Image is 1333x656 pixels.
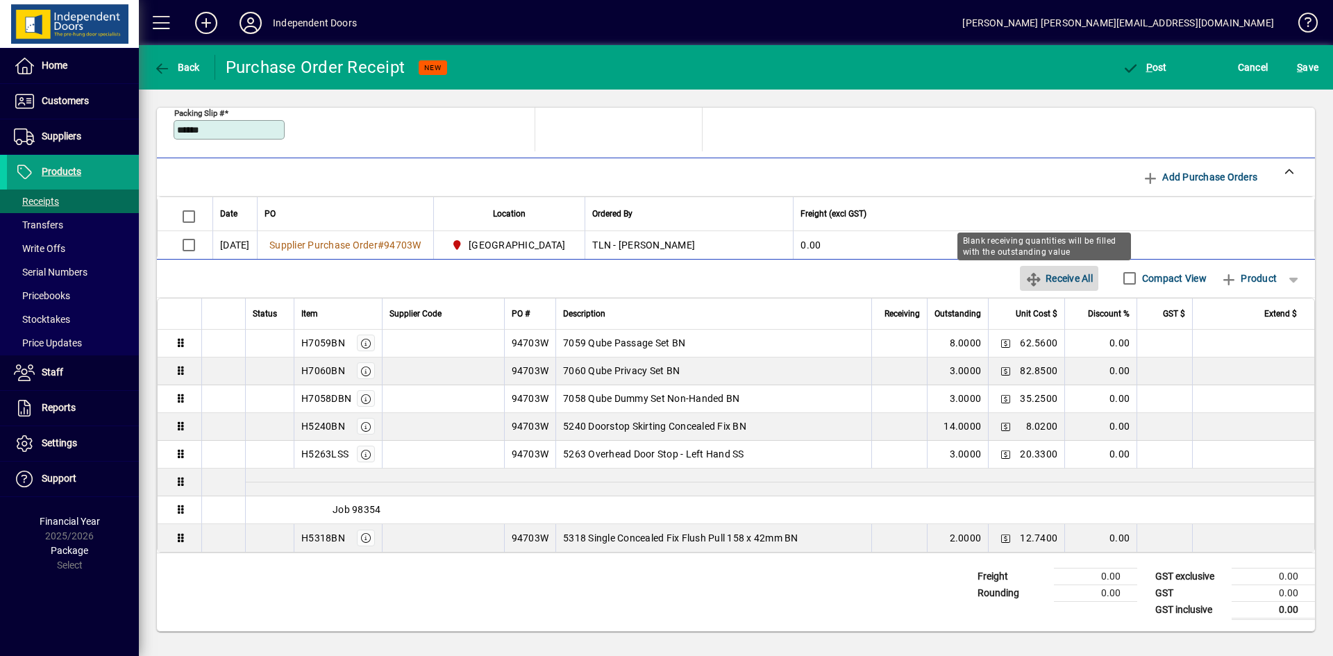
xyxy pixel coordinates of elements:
div: H5318BN [301,531,345,545]
td: 0.00 [1064,524,1137,552]
span: Support [42,473,76,484]
span: 35.2500 [1020,392,1057,405]
td: 0.00 [1232,584,1315,601]
span: Cancel [1238,56,1268,78]
span: ave [1297,56,1318,78]
button: Save [1293,55,1322,80]
span: Unit Cost $ [1016,306,1057,321]
td: 94703W [504,358,556,385]
div: [PERSON_NAME] [PERSON_NAME][EMAIL_ADDRESS][DOMAIN_NAME] [962,12,1274,34]
td: 7058 Qube Dummy Set Non-Handed BN [555,385,871,413]
td: 0.00 [1054,568,1137,584]
td: 7059 Qube Passage Set BN [555,330,871,358]
label: Compact View [1139,271,1207,285]
span: Ordered By [592,206,632,221]
span: P [1146,62,1152,73]
div: H5263LSS [301,447,349,461]
span: 82.8500 [1020,364,1057,378]
td: 5240 Doorstop Skirting Concealed Fix BN [555,413,871,441]
button: Product [1214,266,1284,291]
span: 62.5600 [1020,336,1057,350]
td: 0.00 [1054,584,1137,601]
span: Products [42,166,81,177]
a: Receipts [7,190,139,213]
a: Price Updates [7,331,139,355]
a: Write Offs [7,237,139,260]
td: GST [1148,584,1232,601]
span: # [378,239,384,251]
span: Package [51,545,88,556]
td: [DATE] [212,231,257,259]
span: Product [1221,267,1277,289]
span: Pricebooks [14,290,70,301]
td: 0.00 [1232,601,1315,619]
button: Change Price Levels [996,528,1015,548]
button: Post [1118,55,1171,80]
div: H5240BN [301,419,345,433]
span: Supplier Purchase Order [269,239,378,251]
app-page-header-button: Back [139,55,215,80]
td: 0.00 [793,231,1314,259]
button: Add [184,10,228,35]
td: 0.00 [1064,385,1137,413]
a: Settings [7,426,139,461]
td: 94703W [504,385,556,413]
span: ost [1122,62,1167,73]
td: Rounding [971,584,1054,601]
td: 5318 Single Concealed Fix Flush Pull 158 x 42mm BN [555,524,871,552]
div: Independent Doors [273,12,357,34]
button: Profile [228,10,273,35]
td: 94703W [504,413,556,441]
td: 5263 Overhead Door Stop - Left Hand SS [555,441,871,469]
span: Add Purchase Orders [1142,166,1257,188]
button: Change Price Levels [996,361,1015,380]
span: Christchurch [448,237,571,253]
span: Stocktakes [14,314,70,325]
td: 14.0000 [927,413,988,441]
div: H7058DBN [301,392,351,405]
span: Settings [42,437,77,448]
div: H7060BN [301,364,345,378]
span: Financial Year [40,516,100,527]
td: 94703W [504,524,556,552]
span: Receive All [1025,267,1093,289]
span: 20.3300 [1020,447,1057,461]
a: Support [7,462,139,496]
div: PO [265,206,426,221]
span: Discount % [1088,306,1130,321]
span: PO # [512,306,530,321]
td: GST inclusive [1148,601,1232,619]
span: S [1297,62,1302,73]
td: 0.00 [1064,441,1137,469]
td: GST exclusive [1148,568,1232,584]
div: Date [220,206,250,221]
button: Receive All [1020,266,1098,291]
td: 3.0000 [927,441,988,469]
span: Reports [42,402,76,413]
td: 94703W [504,330,556,358]
button: Change Price Levels [996,389,1015,408]
span: Supplier Code [389,306,442,321]
td: Freight [971,568,1054,584]
td: 94703W [504,441,556,469]
span: Receipts [14,196,59,207]
a: Supplier Purchase Order#94703W [265,237,426,253]
span: Price Updates [14,337,82,348]
span: Home [42,60,67,71]
td: 0.00 [1232,568,1315,584]
span: Item [301,306,318,321]
span: Receiving [885,306,920,321]
span: Freight (excl GST) [800,206,866,221]
a: Pricebooks [7,284,139,308]
a: Transfers [7,213,139,237]
span: Staff [42,367,63,378]
td: 3.0000 [927,358,988,385]
span: PO [265,206,276,221]
span: Status [253,306,277,321]
a: Knowledge Base [1288,3,1316,48]
td: 7060 Qube Privacy Set BN [555,358,871,385]
span: 12.7400 [1020,531,1057,545]
div: Freight (excl GST) [800,206,1297,221]
button: Change Price Levels [996,444,1015,464]
a: Staff [7,355,139,390]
